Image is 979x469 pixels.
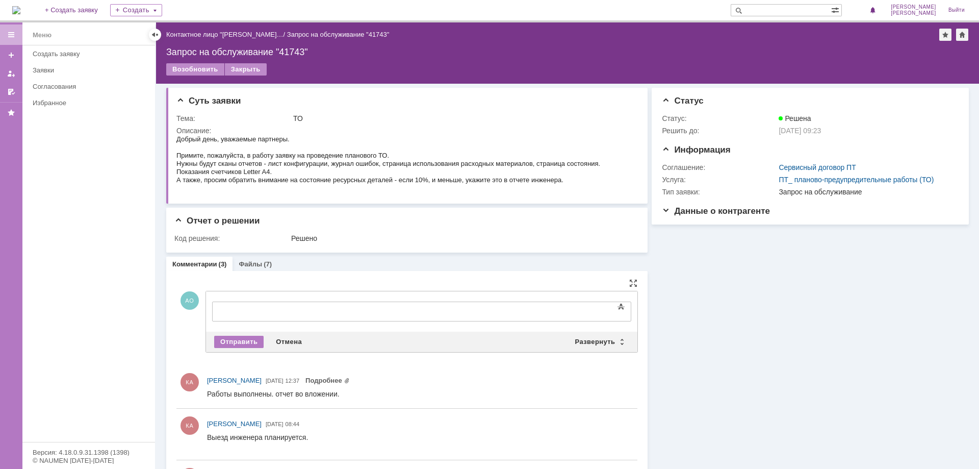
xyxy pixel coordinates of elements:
span: Показать панель инструментов [615,301,627,313]
a: Прикреплены файлы: сканирование0001.pdf, сканирование0002.pdf [305,377,350,384]
div: Скрыть меню [149,29,161,41]
a: Заявки [29,62,153,78]
a: Перейти на домашнюю страницу [12,6,20,14]
a: Согласования [29,79,153,94]
a: [PERSON_NAME] [207,419,262,429]
div: Согласования [33,83,149,90]
div: (3) [219,260,227,268]
div: Создать заявку [33,50,149,58]
a: Контактное лицо "[PERSON_NAME]… [166,31,284,38]
span: [DATE] [266,378,284,384]
div: Избранное [33,99,138,107]
a: Мои заявки [3,65,19,82]
a: Создать заявку [3,47,19,63]
div: Описание: [176,127,635,135]
div: Создать [110,4,162,16]
span: Статус [662,96,703,106]
div: Решить до: [662,127,777,135]
div: Версия: 4.18.0.9.31.1398 (1398) [33,449,145,456]
span: Отчет о решении [174,216,260,226]
div: Запрос на обслуживание [779,188,954,196]
a: Комментарии [172,260,217,268]
div: Код решения: [174,234,289,242]
div: На всю страницу [629,279,637,287]
span: [PERSON_NAME] [891,10,936,16]
a: Файлы [239,260,262,268]
span: АО [181,291,199,310]
span: [DATE] [266,421,284,427]
div: (7) [264,260,272,268]
div: Тип заявки: [662,188,777,196]
span: [PERSON_NAME] [891,4,936,10]
div: Соглашение: [662,163,777,171]
div: Статус: [662,114,777,122]
a: [PERSON_NAME] [207,376,262,386]
div: ТО [293,114,633,122]
span: Данные о контрагенте [662,206,770,216]
div: Услуга: [662,176,777,184]
span: Суть заявки [176,96,241,106]
div: Сделать домашней страницей [956,29,968,41]
span: Расширенный поиск [831,5,841,14]
div: Меню [33,29,51,41]
span: [DATE] 09:23 [779,127,821,135]
span: Информация [662,145,730,155]
span: 12:37 [286,378,300,384]
div: Добавить в избранное [939,29,951,41]
span: Решена [779,114,811,122]
a: Сервисный договор ПТ [779,163,856,171]
div: / [166,31,287,38]
div: Тема: [176,114,291,122]
span: 08:44 [286,421,300,427]
a: ПТ_ планово-предупредительные работы (ТО) [779,176,934,184]
div: Запрос на обслуживание "41743" [287,31,390,38]
a: Мои согласования [3,84,19,100]
div: Решено [291,234,633,242]
img: logo [12,6,20,14]
span: [PERSON_NAME] [207,377,262,384]
a: Создать заявку [29,46,153,62]
span: [PERSON_NAME] [207,420,262,428]
div: Запрос на обслуживание "41743" [166,47,969,57]
div: © NAUMEN [DATE]-[DATE] [33,457,145,464]
div: Заявки [33,66,149,74]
